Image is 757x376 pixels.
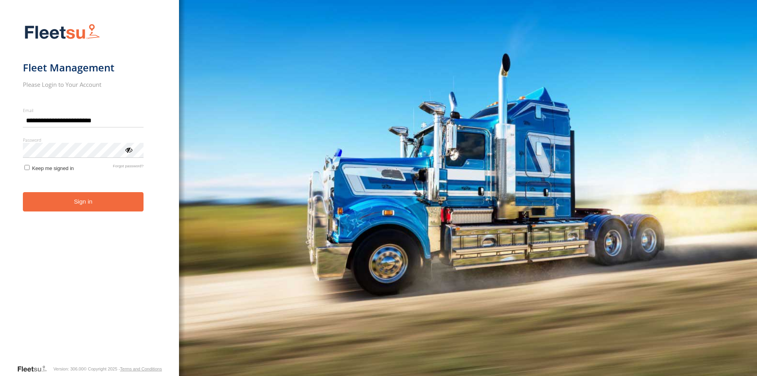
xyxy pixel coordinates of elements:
a: Visit our Website [17,365,53,373]
input: Keep me signed in [24,165,30,170]
a: Terms and Conditions [120,367,162,371]
div: Version: 306.00 [53,367,83,371]
button: Sign in [23,192,144,211]
h2: Please Login to Your Account [23,80,144,88]
span: Keep me signed in [32,165,74,171]
img: Fleetsu [23,22,102,42]
form: main [23,19,157,364]
label: Email [23,107,144,113]
label: Password [23,137,144,143]
h1: Fleet Management [23,61,144,74]
div: ViewPassword [125,146,132,153]
a: Forgot password? [113,164,144,171]
div: © Copyright 2025 - [84,367,162,371]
